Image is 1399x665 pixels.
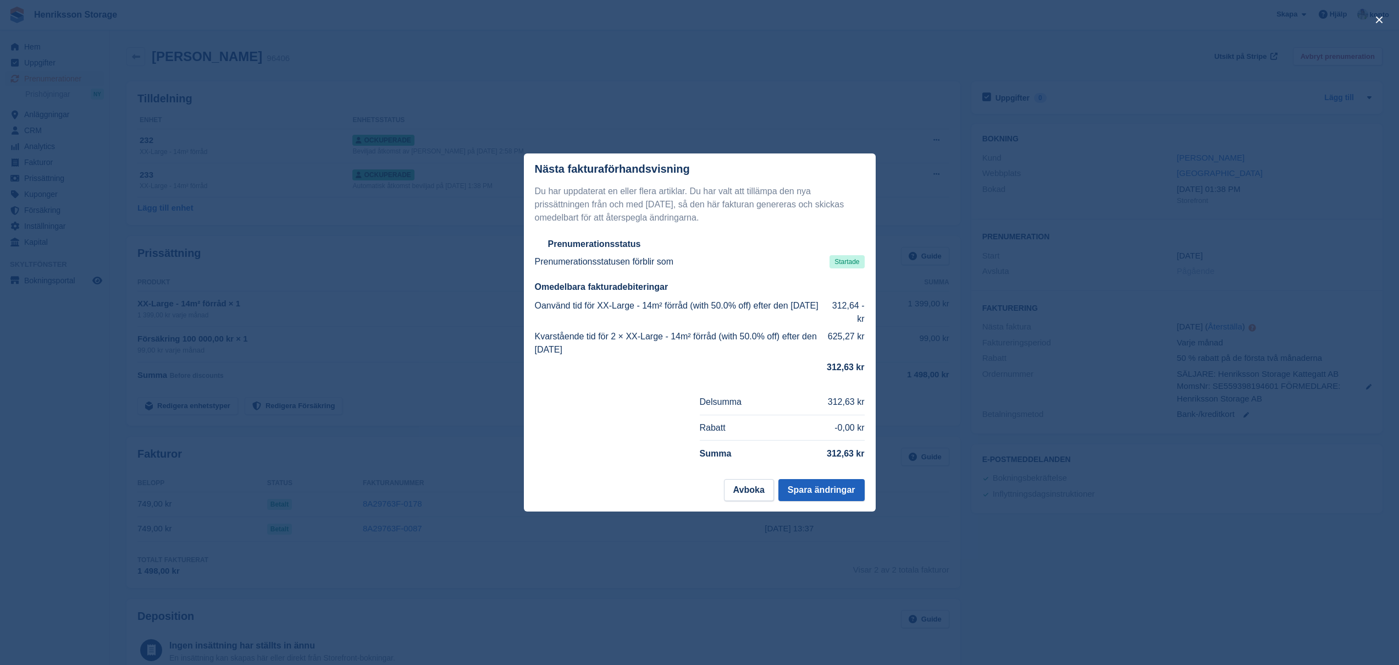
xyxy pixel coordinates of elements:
p: Nästa fakturaförhandsvisning [535,163,690,175]
p: Prenumerationsstatusen förblir som [535,255,674,268]
td: 625,27 kr [826,328,864,359]
strong: 312,63 kr [827,362,865,372]
span: Startade [830,255,864,268]
h2: Omedelbara fakturadebiteringar [535,282,865,293]
td: Delsumma [700,389,787,415]
h2: Prenumerationsstatus [548,239,641,250]
button: close [1370,11,1388,29]
td: 312,64 -kr [826,297,864,328]
td: -0,00 kr [787,415,865,441]
button: Spara ändringar [778,479,865,501]
p: Du har uppdaterat en eller flera artiklar. Du har valt att tillämpa den nya prissättningen från o... [535,185,865,224]
td: 312,63 kr [787,389,865,415]
td: Rabatt [700,415,787,441]
strong: 312,63 kr [827,449,865,458]
strong: Summa [700,449,732,458]
button: Avboka [724,479,774,501]
td: Oanvänd tid för XX-Large - 14m² förråd (with 50.0% off) efter den [DATE] [535,297,826,328]
td: Kvarstående tid för 2 × XX-Large - 14m² förråd (with 50.0% off) efter den [DATE] [535,328,826,359]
